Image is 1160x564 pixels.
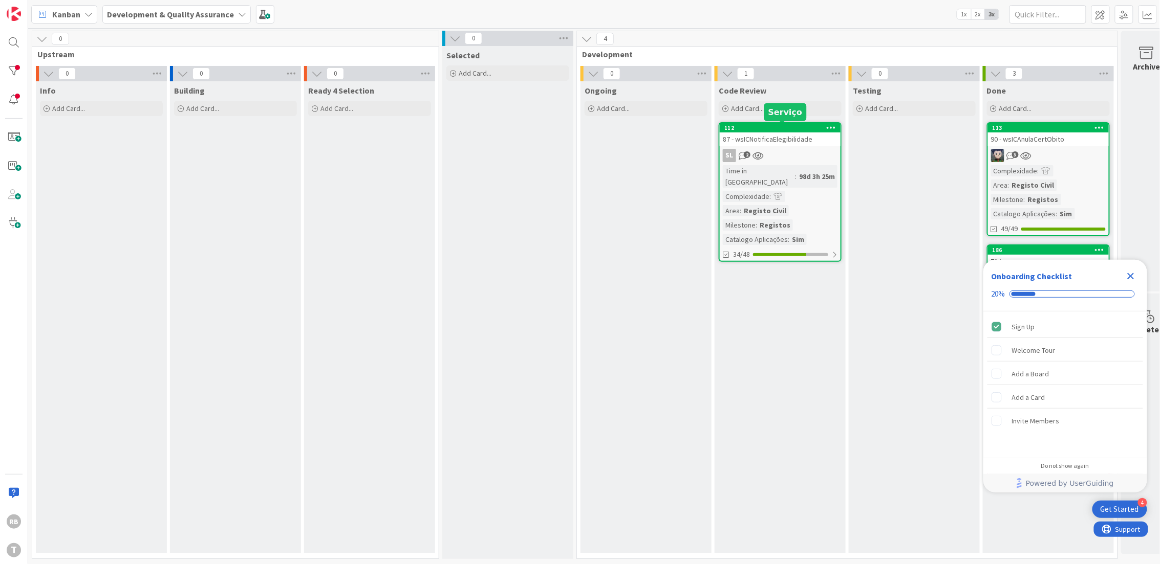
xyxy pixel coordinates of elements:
[991,149,1004,162] img: LS
[327,67,344,80] span: 0
[983,260,1147,492] div: Checklist Container
[987,363,1143,385] div: Add a Board is incomplete.
[1101,504,1139,514] div: Get Started
[788,234,789,245] span: :
[720,132,841,146] div: 87 - wsICNotificaElegibilidade
[7,7,21,21] img: Visit kanbanzone.com
[797,171,837,182] div: 98d 3h 25m
[731,104,764,113] span: Add Card...
[1058,208,1075,219] div: Sim
[724,124,841,131] div: 112
[971,9,985,19] span: 2x
[987,85,1006,96] span: Done
[988,245,1109,277] div: 186784 - wsRECLUSPesquisaIdentificacao
[983,311,1147,455] div: Checklist items
[1005,67,1023,80] span: 3
[989,474,1142,492] a: Powered by UserGuiding
[1123,268,1139,284] div: Close Checklist
[597,104,630,113] span: Add Card...
[853,85,882,96] span: Testing
[465,32,482,44] span: 0
[988,245,1109,255] div: 186
[720,123,841,146] div: 11287 - wsICNotificaElegibilidade
[992,289,1139,299] div: Checklist progress: 20%
[720,123,841,132] div: 112
[865,104,898,113] span: Add Card...
[1012,151,1019,158] span: 3
[174,85,205,96] span: Building
[769,191,771,202] span: :
[993,124,1109,131] div: 113
[7,543,21,557] div: T
[723,165,795,188] div: Time in [GEOGRAPHIC_DATA]
[991,165,1038,176] div: Complexidade
[37,49,426,59] span: Upstream
[768,107,803,117] h5: Serviço
[957,9,971,19] span: 1x
[999,104,1032,113] span: Add Card...
[987,339,1143,362] div: Welcome Tour is incomplete.
[988,132,1109,146] div: 90 - wsICAnulaCertObito
[52,33,69,45] span: 0
[741,205,789,216] div: Registo Civil
[1012,344,1056,356] div: Welcome Tour
[22,2,47,14] span: Support
[7,514,21,529] div: RB
[1001,223,1018,234] span: 49/49
[603,67,620,80] span: 0
[740,205,741,216] span: :
[52,104,85,113] span: Add Card...
[988,149,1109,162] div: LS
[756,219,757,231] span: :
[991,179,1008,191] div: Area
[723,205,740,216] div: Area
[992,289,1005,299] div: 20%
[789,234,807,245] div: Sim
[757,219,793,231] div: Registos
[733,249,750,260] span: 34/48
[186,104,219,113] span: Add Card...
[871,67,889,80] span: 0
[1012,391,1045,403] div: Add a Card
[719,85,766,96] span: Code Review
[192,67,210,80] span: 0
[1012,368,1049,380] div: Add a Board
[723,234,788,245] div: Catalogo Aplicações
[52,8,80,20] span: Kanban
[446,50,480,60] span: Selected
[1056,208,1058,219] span: :
[585,85,617,96] span: Ongoing
[1009,179,1057,191] div: Registo Civil
[1009,5,1086,24] input: Quick Filter...
[1138,498,1147,507] div: 4
[987,315,1143,338] div: Sign Up is complete.
[723,219,756,231] div: Milestone
[107,9,234,19] b: Development & Quality Assurance
[1025,194,1061,205] div: Registos
[991,194,1024,205] div: Milestone
[58,67,76,80] span: 0
[987,386,1143,409] div: Add a Card is incomplete.
[720,149,841,162] div: SL
[582,49,1105,59] span: Development
[737,67,755,80] span: 1
[1012,415,1060,427] div: Invite Members
[459,69,491,78] span: Add Card...
[723,149,736,162] div: SL
[1012,321,1035,333] div: Sign Up
[1024,194,1025,205] span: :
[993,246,1109,254] div: 186
[795,171,797,182] span: :
[1008,179,1009,191] span: :
[723,191,769,202] div: Complexidade
[1026,477,1114,489] span: Powered by UserGuiding
[988,255,1109,277] div: 784 - wsRECLUSPesquisaIdentificacao
[40,85,56,96] span: Info
[992,270,1072,282] div: Onboarding Checklist
[983,474,1147,492] div: Footer
[320,104,353,113] span: Add Card...
[596,33,614,45] span: 4
[988,123,1109,132] div: 113
[744,151,750,158] span: 2
[991,208,1056,219] div: Catalogo Aplicações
